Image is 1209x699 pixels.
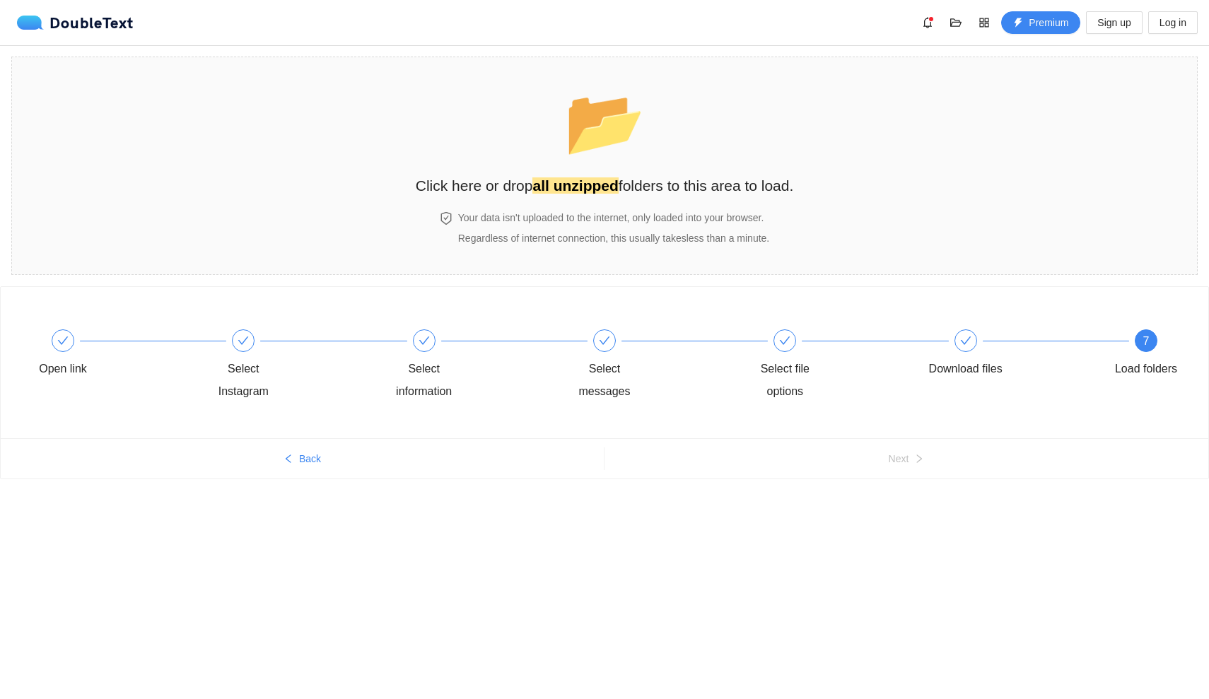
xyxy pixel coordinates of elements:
h2: Click here or drop folders to this area to load. [416,174,794,197]
span: check [57,335,69,346]
div: Select Instagram [202,329,382,403]
div: Select information [383,329,563,403]
strong: all unzipped [532,177,618,194]
div: Open link [22,329,202,380]
span: left [284,454,293,465]
div: Select file options [744,329,924,403]
div: Download files [929,358,1003,380]
div: DoubleText [17,16,134,30]
button: bell [916,11,939,34]
button: Log in [1148,11,1198,34]
img: logo [17,16,49,30]
button: Sign up [1086,11,1142,34]
span: bell [917,17,938,28]
a: logoDoubleText [17,16,134,30]
span: check [960,335,971,346]
button: folder-open [945,11,967,34]
span: Sign up [1097,15,1131,30]
span: Premium [1029,15,1068,30]
span: 7 [1143,335,1150,347]
h4: Your data isn't uploaded to the internet, only loaded into your browser. [458,210,769,225]
div: Download files [925,329,1105,380]
span: check [419,335,430,346]
button: leftBack [1,447,604,470]
span: check [599,335,610,346]
span: check [779,335,790,346]
div: Load folders [1115,358,1177,380]
div: Select information [383,358,465,403]
button: Nextright [604,447,1208,470]
span: check [238,335,249,346]
span: folder [564,86,646,158]
div: Select Instagram [202,358,284,403]
div: Select file options [744,358,826,403]
div: 7Load folders [1105,329,1187,380]
span: thunderbolt [1013,18,1023,29]
button: thunderboltPremium [1001,11,1080,34]
button: appstore [973,11,995,34]
div: Open link [39,358,87,380]
span: safety-certificate [440,212,452,225]
span: Regardless of internet connection, this usually takes less than a minute . [458,233,769,244]
div: Select messages [563,329,744,403]
span: folder-open [945,17,966,28]
span: appstore [974,17,995,28]
div: Select messages [563,358,646,403]
span: Back [299,451,321,466]
span: Log in [1160,15,1186,30]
